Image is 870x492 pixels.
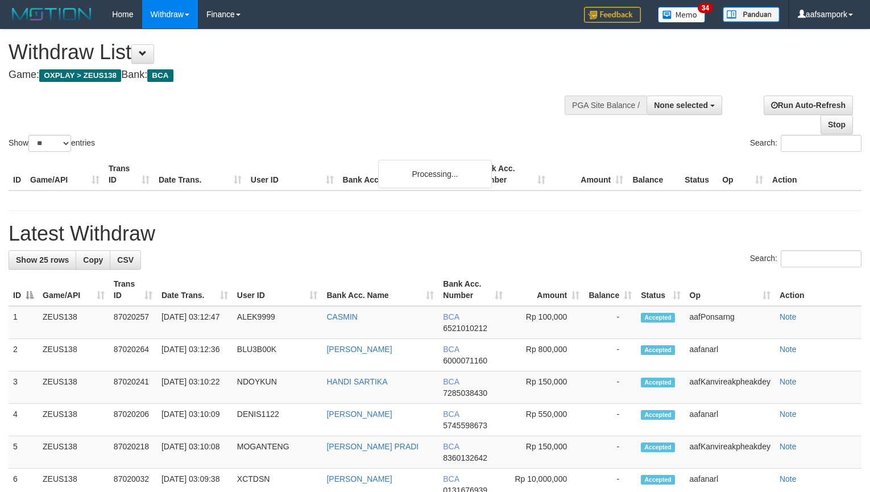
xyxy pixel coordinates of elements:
[680,158,718,191] th: Status
[109,404,157,436] td: 87020206
[781,135,861,152] input: Search:
[641,345,675,355] span: Accepted
[38,404,109,436] td: ZEUS138
[157,274,233,306] th: Date Trans.: activate to sort column ascending
[246,158,338,191] th: User ID
[157,404,233,436] td: [DATE] 03:10:09
[584,274,636,306] th: Balance: activate to sort column ascending
[38,306,109,339] td: ZEUS138
[9,339,38,371] td: 2
[584,339,636,371] td: -
[584,371,636,404] td: -
[780,312,797,321] a: Note
[9,158,26,191] th: ID
[9,436,38,469] td: 5
[338,158,473,191] th: Bank Acc. Name
[641,313,675,323] span: Accepted
[38,274,109,306] th: Game/API: activate to sort column ascending
[507,274,584,306] th: Amount: activate to sort column ascending
[750,135,861,152] label: Search:
[326,474,392,483] a: [PERSON_NAME]
[109,371,157,404] td: 87020241
[154,158,246,191] th: Date Trans.
[110,250,141,270] a: CSV
[38,339,109,371] td: ZEUS138
[584,306,636,339] td: -
[326,442,419,451] a: [PERSON_NAME] PRADI
[117,255,134,264] span: CSV
[378,160,492,188] div: Processing...
[780,474,797,483] a: Note
[157,371,233,404] td: [DATE] 03:10:22
[443,388,487,398] span: Copy 7285038430 to clipboard
[685,436,775,469] td: aafKanvireakpheakdey
[443,377,459,386] span: BCA
[443,474,459,483] span: BCA
[584,7,641,23] img: Feedback.jpg
[443,312,459,321] span: BCA
[685,306,775,339] td: aafPonsarng
[9,6,95,23] img: MOTION_logo.png
[780,442,797,451] a: Note
[109,339,157,371] td: 87020264
[641,443,675,452] span: Accepted
[565,96,647,115] div: PGA Site Balance /
[233,306,322,339] td: ALEK9999
[9,41,569,64] h1: Withdraw List
[641,475,675,485] span: Accepted
[723,7,780,22] img: panduan.png
[109,436,157,469] td: 87020218
[443,421,487,430] span: Copy 5745598673 to clipboard
[641,410,675,420] span: Accepted
[443,356,487,365] span: Copy 6000071160 to clipboard
[157,436,233,469] td: [DATE] 03:10:08
[233,404,322,436] td: DENIS1122
[233,436,322,469] td: MOGANTENG
[507,306,584,339] td: Rp 100,000
[584,404,636,436] td: -
[718,158,768,191] th: Op
[326,377,387,386] a: HANDI SARTIKA
[83,255,103,264] span: Copy
[685,274,775,306] th: Op: activate to sort column ascending
[157,306,233,339] td: [DATE] 03:12:47
[9,135,95,152] label: Show entries
[821,115,853,134] a: Stop
[443,345,459,354] span: BCA
[641,378,675,387] span: Accepted
[443,442,459,451] span: BCA
[322,274,438,306] th: Bank Acc. Name: activate to sort column ascending
[780,345,797,354] a: Note
[76,250,110,270] a: Copy
[775,274,861,306] th: Action
[38,436,109,469] td: ZEUS138
[26,158,104,191] th: Game/API
[28,135,71,152] select: Showentries
[233,339,322,371] td: BLU3B00K
[9,404,38,436] td: 4
[9,250,76,270] a: Show 25 rows
[157,339,233,371] td: [DATE] 03:12:36
[636,274,685,306] th: Status: activate to sort column ascending
[550,158,628,191] th: Amount
[507,371,584,404] td: Rp 150,000
[764,96,853,115] a: Run Auto-Refresh
[9,222,861,245] h1: Latest Withdraw
[326,312,357,321] a: CASMIN
[443,324,487,333] span: Copy 6521010212 to clipboard
[654,101,708,110] span: None selected
[647,96,722,115] button: None selected
[233,371,322,404] td: NDOYKUN
[781,250,861,267] input: Search:
[750,250,861,267] label: Search:
[326,410,392,419] a: [PERSON_NAME]
[38,371,109,404] td: ZEUS138
[443,453,487,462] span: Copy 8360132642 to clipboard
[507,339,584,371] td: Rp 800,000
[507,436,584,469] td: Rp 150,000
[780,377,797,386] a: Note
[472,158,550,191] th: Bank Acc. Number
[443,410,459,419] span: BCA
[147,69,173,82] span: BCA
[9,274,38,306] th: ID: activate to sort column descending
